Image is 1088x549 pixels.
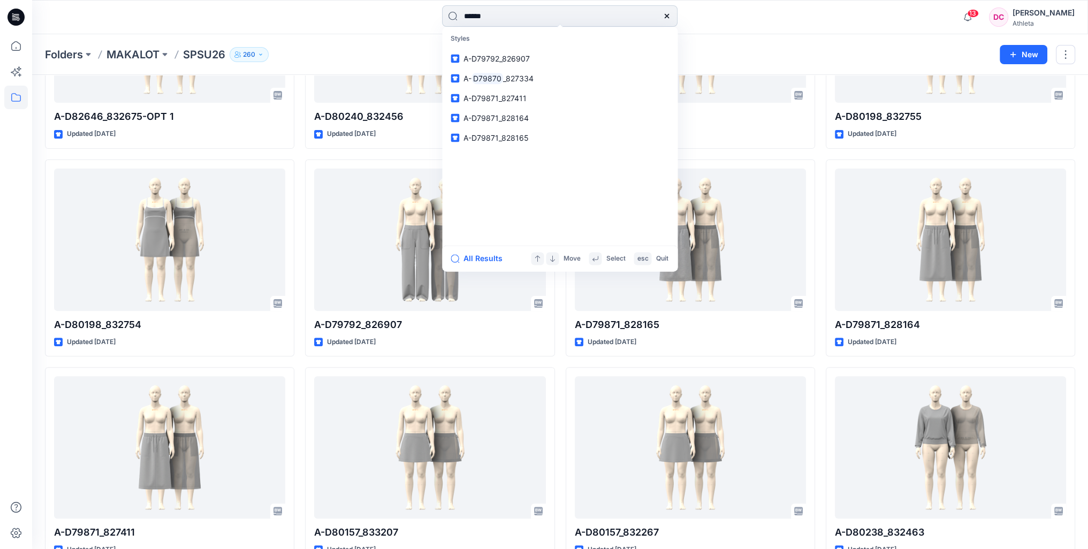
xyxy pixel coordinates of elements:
[314,376,545,518] a: A-D80157_833207
[451,252,509,265] button: All Results
[463,54,530,63] span: A-D79792_826907
[835,376,1066,518] a: A-D80238_832463
[314,169,545,311] a: A-D79792_826907
[463,113,529,123] span: A-D79871_828164
[575,169,806,311] a: A-D79871_828165
[230,47,269,62] button: 260
[606,253,625,264] p: Select
[314,525,545,540] p: A-D80157_833207
[67,128,116,140] p: Updated [DATE]
[503,74,534,83] span: _827334
[183,47,225,62] p: SPSU26
[54,169,285,311] a: A-D80198_832754
[243,49,255,60] p: 260
[848,337,896,348] p: Updated [DATE]
[54,376,285,518] a: A-D79871_827411
[588,337,636,348] p: Updated [DATE]
[967,9,979,18] span: 13
[327,337,376,348] p: Updated [DATE]
[1013,19,1075,27] div: Athleta
[848,128,896,140] p: Updated [DATE]
[989,7,1008,27] div: DC
[835,525,1066,540] p: A-D80238_832463
[45,47,83,62] a: Folders
[54,525,285,540] p: A-D79871_827411
[444,88,675,108] a: A-D79871_827411
[444,49,675,68] a: A-D79792_826907
[67,337,116,348] p: Updated [DATE]
[463,74,471,83] span: A-
[463,133,529,142] span: A-D79871_828165
[575,109,806,124] p: A-D80240_830331
[656,253,668,264] p: Quit
[471,72,503,85] mark: D79870
[54,109,285,124] p: A-D82646_832675-OPT 1
[575,376,806,518] a: A-D80157_832267
[563,253,580,264] p: Move
[444,108,675,128] a: A-D79871_828164
[54,317,285,332] p: A-D80198_832754
[314,109,545,124] p: A-D80240_832456
[1013,6,1075,19] div: [PERSON_NAME]
[463,94,527,103] span: A-D79871_827411
[444,68,675,88] a: A-D79870_827334
[637,253,648,264] p: esc
[106,47,159,62] a: MAKALOT
[835,109,1066,124] p: A-D80198_832755
[444,128,675,148] a: A-D79871_828165
[575,317,806,332] p: A-D79871_828165
[444,29,675,49] p: Styles
[314,317,545,332] p: A-D79792_826907
[327,128,376,140] p: Updated [DATE]
[835,317,1066,332] p: A-D79871_828164
[575,525,806,540] p: A-D80157_832267
[1000,45,1047,64] button: New
[835,169,1066,311] a: A-D79871_828164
